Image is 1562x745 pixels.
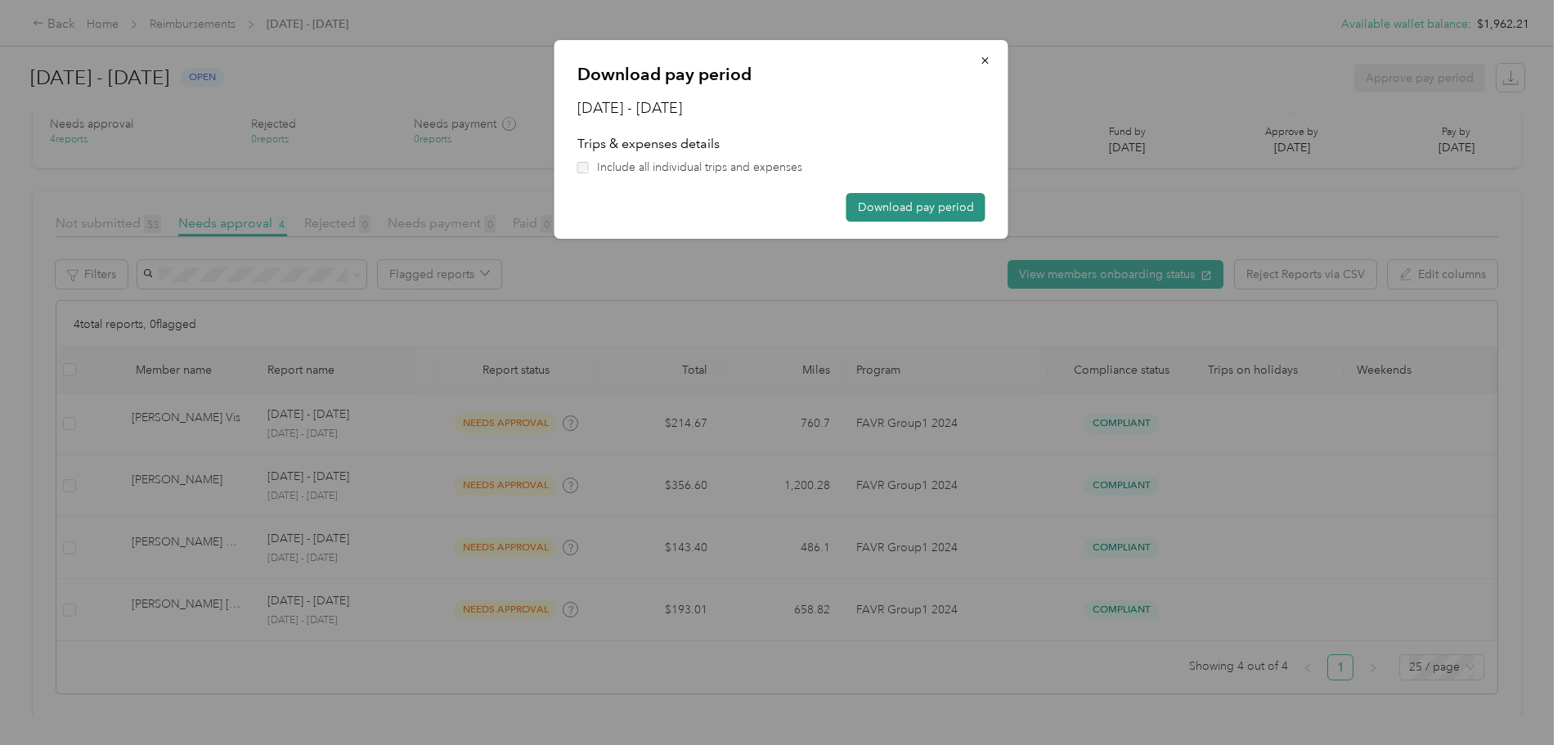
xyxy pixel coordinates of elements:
p: Trips & expenses details [577,134,985,154]
span: Include all individual trips and expenses [597,159,802,176]
iframe: Everlance-gr Chat Button Frame [1470,653,1562,745]
h2: [DATE] - [DATE] [577,97,985,119]
button: Download pay period [846,193,985,222]
p: Download pay period [577,63,985,86]
input: Include all individual trips and expenses [577,162,589,173]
